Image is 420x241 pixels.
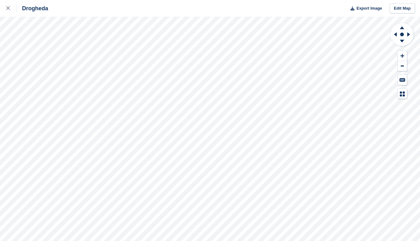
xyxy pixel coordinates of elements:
[347,3,382,14] button: Export Image
[398,51,407,61] button: Zoom In
[390,3,415,14] a: Edit Map
[398,75,407,85] button: Keyboard Shortcuts
[398,89,407,99] button: Map Legend
[16,5,48,12] div: Drogheda
[398,61,407,71] button: Zoom Out
[356,5,382,11] span: Export Image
